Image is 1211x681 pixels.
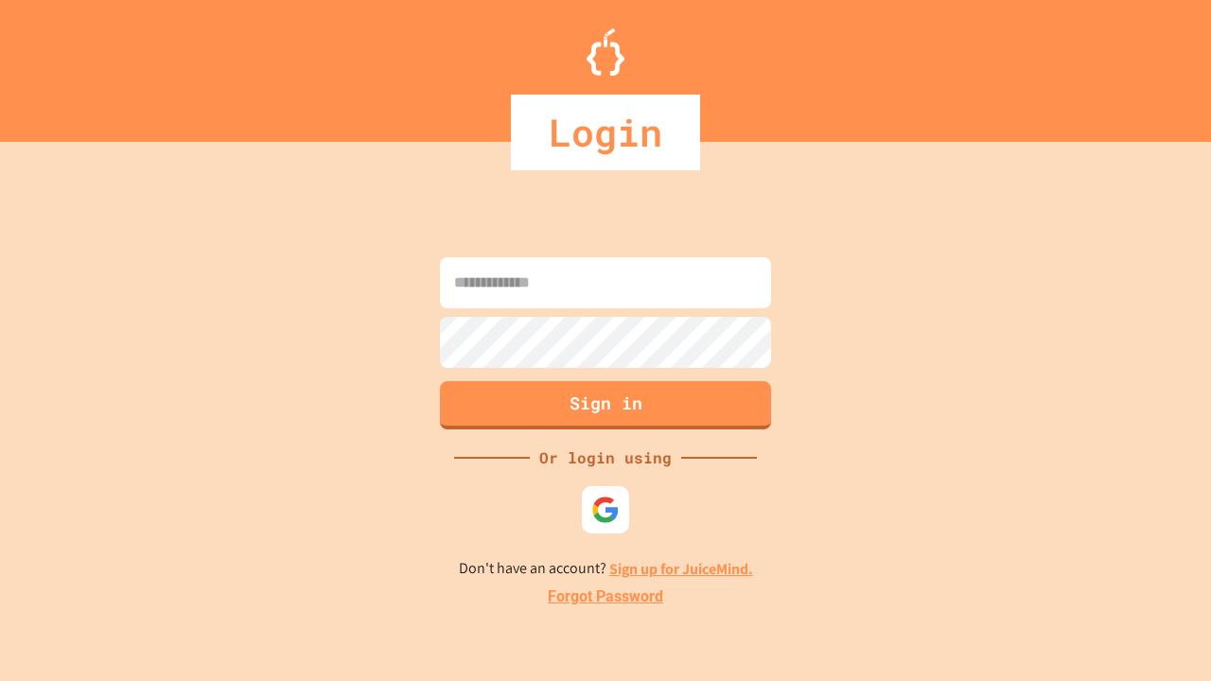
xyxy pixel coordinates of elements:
[511,95,700,170] div: Login
[591,496,620,524] img: google-icon.svg
[587,28,624,76] img: Logo.svg
[609,559,753,579] a: Sign up for JuiceMind.
[440,381,771,429] button: Sign in
[530,446,681,469] div: Or login using
[548,585,663,608] a: Forgot Password
[459,557,753,581] p: Don't have an account?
